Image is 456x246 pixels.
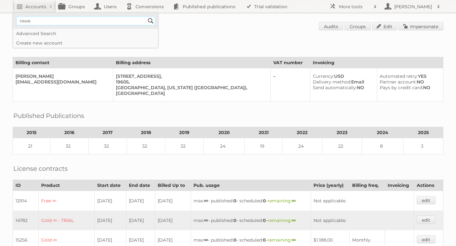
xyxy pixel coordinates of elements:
th: 2022 [282,127,322,138]
div: [GEOGRAPHIC_DATA] [116,90,265,96]
div: [PERSON_NAME] [16,73,108,79]
span: remaining: [268,198,296,204]
strong: 0 [233,218,237,223]
th: 2023 [322,127,362,138]
th: ID [13,180,39,191]
div: NO [380,85,438,90]
h2: Accounts [25,3,46,10]
span: Pays by credit card: [380,85,423,90]
strong: 0 [233,237,237,243]
th: End date [126,180,155,191]
th: 2016 [50,127,89,138]
th: Billed Up to [155,180,191,191]
strong: ∞ [292,237,296,243]
th: Invoicing [385,180,414,191]
th: Product [38,180,95,191]
strong: ∞ [292,218,296,223]
td: – [271,68,310,101]
th: VAT number [271,57,310,68]
th: Pub. usage [191,180,311,191]
h2: License contracts [13,164,68,173]
td: [DATE] [126,191,155,211]
th: 2024 [362,127,403,138]
th: 2019 [165,127,203,138]
a: edit [417,235,435,243]
span: Currency: [313,73,334,79]
div: YES [380,73,438,79]
td: [DATE] [155,191,191,211]
td: 32 [50,138,89,154]
td: 22 [322,138,362,154]
div: [EMAIL_ADDRESS][DOMAIN_NAME] [16,79,108,85]
a: edit [417,216,435,224]
a: Advanced Search [13,29,158,38]
td: Not applicable. [311,211,414,230]
a: edit [417,196,435,204]
td: 12914 [13,191,39,211]
span: remaining: [268,218,296,223]
td: [DATE] [95,191,126,211]
td: 24 [203,138,245,154]
a: Impersonate [399,22,443,30]
h2: Published Publications [13,111,84,120]
strong: 0 [263,218,266,223]
th: Billing contact [13,57,113,68]
div: [GEOGRAPHIC_DATA], [US_STATE] ([GEOGRAPHIC_DATA]), [116,85,265,90]
td: 14782 [13,211,39,230]
span: Automated retry: [380,73,418,79]
td: 32 [127,138,165,154]
td: Gold ∞ - TRIAL [38,211,95,230]
div: [STREET_ADDRESS], [116,73,265,79]
div: USD [313,73,372,79]
td: [DATE] [126,211,155,230]
td: 32 [165,138,203,154]
h2: More tools [339,3,370,10]
td: 3 [403,138,443,154]
th: Invoicing [310,57,443,68]
th: 2020 [203,127,245,138]
th: Billing freq. [350,180,385,191]
strong: ∞ [204,218,208,223]
a: Audits [319,22,343,30]
span: Delivery method: [313,79,351,85]
div: 19605, [116,79,265,85]
th: 2015 [13,127,50,138]
td: Free ∞ [38,191,95,211]
h2: [PERSON_NAME] [393,3,434,10]
div: Email [313,79,372,85]
h1: Account 9010: [PERSON_NAME] [13,22,443,32]
strong: 0 [263,237,266,243]
td: max: - published: - scheduled: - [191,191,311,211]
span: Partner account: [380,79,417,85]
th: Actions [414,180,443,191]
strong: 0 [233,198,237,204]
a: Edit [372,22,397,30]
td: 8 [362,138,403,154]
strong: ∞ [292,198,296,204]
td: [DATE] [155,211,191,230]
input: Search [146,16,155,26]
th: Billing address [113,57,271,68]
td: [DATE] [95,211,126,230]
th: 2025 [403,127,443,138]
strong: ∞ [204,237,208,243]
td: 32 [89,138,127,154]
span: remaining: [268,237,296,243]
th: Start date [95,180,126,191]
td: 24 [282,138,322,154]
div: NO [380,79,438,85]
strong: ∞ [204,198,208,204]
td: 19 [245,138,282,154]
th: 2021 [245,127,282,138]
td: max: - published: - scheduled: - [191,211,311,230]
td: Not applicable. [311,191,414,211]
div: NO [313,85,372,90]
a: Create new account [13,38,158,48]
th: 2017 [89,127,127,138]
strong: 0 [263,198,266,204]
a: Groups [345,22,371,30]
td: 21 [13,138,50,154]
span: Send automatically: [313,85,357,90]
th: 2018 [127,127,165,138]
th: Price (yearly) [311,180,350,191]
